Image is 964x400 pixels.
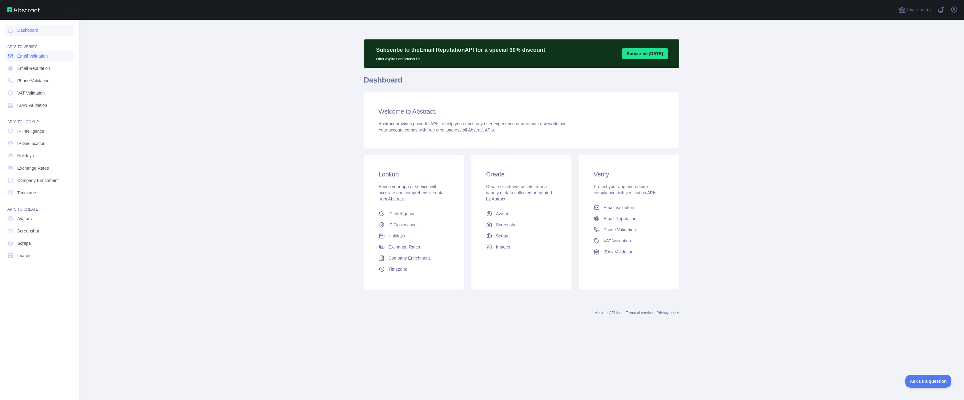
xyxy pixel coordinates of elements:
[5,150,74,161] a: Holidays
[484,219,559,230] a: Screenshot
[17,90,45,96] span: VAT Validation
[5,100,74,111] a: IBAN Validation
[17,190,36,196] span: Timezone
[486,184,552,201] span: Create or retrieve assets from a variety of data collected or created by Abtract
[376,46,545,54] p: Subscribe to the Email Reputation API for a special 30 % discount
[5,63,74,74] a: Email Reputation
[379,170,449,179] h3: Lookup
[603,249,633,255] span: IBAN Validation
[496,211,510,217] span: Avatars
[379,184,444,201] span: Enrich your app or service with accurate and comprehensive data from Abstract
[17,153,34,159] span: Holidays
[496,222,518,228] span: Screenshot
[17,165,49,171] span: Exchange Rates
[905,375,952,388] iframe: Toggle Customer Support
[376,241,452,253] a: Exchange Rates
[603,238,631,244] span: VAT Validation
[17,240,31,246] span: Scrape
[17,216,32,222] span: Avatars
[5,213,74,224] a: Avatars
[5,200,74,212] div: API'S TO CREATE
[17,177,59,184] span: Company Enrichment
[5,75,74,86] a: Phone Validation
[389,222,417,228] span: IP Geolocation
[595,311,622,315] a: Abstract API Inc.
[591,246,667,257] a: IBAN Validation
[17,65,50,71] span: Email Reputation
[626,311,653,315] a: Terms of service
[5,175,74,186] a: Company Enrichment
[496,233,510,239] span: Scrape
[656,311,679,315] a: Privacy policy
[389,255,430,261] span: Company Enrichment
[5,25,74,36] a: Dashboard
[907,6,931,14] span: Invite users
[484,230,559,241] a: Scrape
[484,241,559,253] a: Images
[591,213,667,224] a: Email Reputation
[5,112,74,124] div: API'S TO LOOKUP
[17,102,47,108] span: IBAN Validation
[17,253,31,259] span: Images
[379,121,566,126] span: Abstract provides powerful APIs to help you enrich any user experience or automate any workflow.
[17,228,39,234] span: Screenshot
[594,170,664,179] h3: Verify
[5,238,74,249] a: Scrape
[594,184,656,195] span: Protect your app and ensure compliance with verification APIs
[389,244,420,250] span: Exchange Rates
[5,126,74,137] a: IP Intelligence
[376,54,545,62] p: Offer expires on October 1st.
[379,127,495,132] span: Your account comes with across all Abstract APIs.
[603,227,636,233] span: Phone Validation
[591,235,667,246] a: VAT Validation
[603,204,634,211] span: Email Validation
[389,233,405,239] span: Holidays
[376,230,452,241] a: Holidays
[484,208,559,219] a: Avatars
[364,75,679,90] h1: Dashboard
[376,264,452,275] a: Timezone
[428,127,449,132] span: free credits
[603,216,636,222] span: Email Reputation
[17,53,48,59] span: Email Validation
[591,224,667,235] a: Phone Validation
[5,250,74,261] a: Images
[376,208,452,219] a: IP Intelligence
[496,244,510,250] span: Images
[17,128,44,134] span: IP Intelligence
[5,187,74,198] a: Timezone
[591,202,667,213] a: Email Validation
[376,219,452,230] a: IP Geolocation
[5,138,74,149] a: IP Geolocation
[389,266,407,272] span: Timezone
[5,51,74,62] a: Email Validation
[7,7,40,12] img: Abstract API
[379,107,664,116] h3: Welcome to Abstract.
[622,48,668,59] button: Subscribe [DATE]
[5,225,74,236] a: Screenshot
[376,253,452,264] a: Company Enrichment
[5,37,74,49] div: API'S TO VERIFY
[5,87,74,99] a: VAT Validation
[897,5,932,15] button: Invite users
[5,163,74,174] a: Exchange Rates
[389,211,416,217] span: IP Intelligence
[17,140,46,147] span: IP Geolocation
[17,78,50,84] span: Phone Validation
[486,170,557,179] h3: Create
